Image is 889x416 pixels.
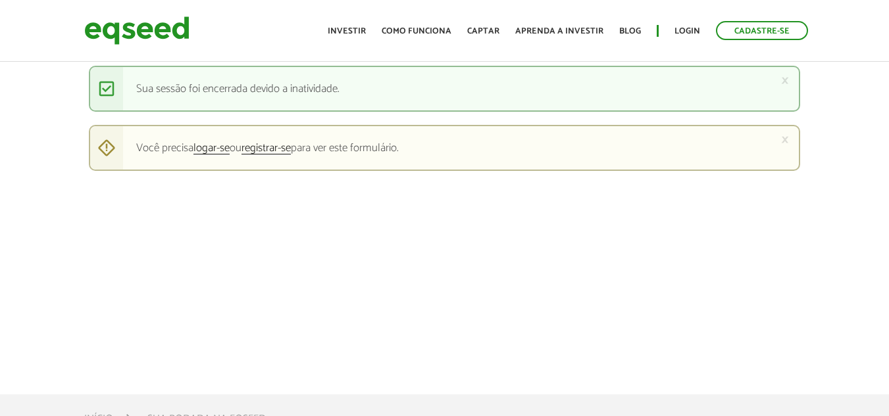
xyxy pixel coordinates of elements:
[193,143,230,154] a: logar-se
[716,21,808,40] a: Cadastre-se
[89,66,800,112] div: Sua sessão foi encerrada devido a inatividade.
[467,27,499,35] a: Captar
[328,27,366,35] a: Investir
[241,143,291,154] a: registrar-se
[674,27,700,35] a: Login
[84,13,190,48] img: EqSeed
[781,133,789,147] a: ×
[89,125,800,171] div: Você precisa ou para ver este formulário.
[619,27,641,35] a: Blog
[515,27,603,35] a: Aprenda a investir
[382,27,451,35] a: Como funciona
[781,74,789,87] a: ×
